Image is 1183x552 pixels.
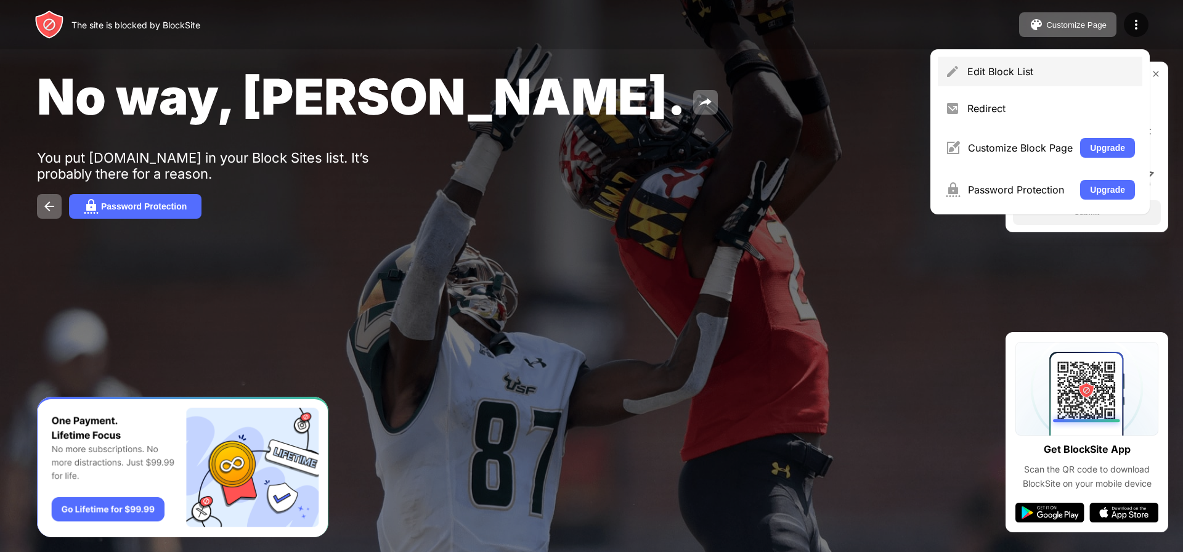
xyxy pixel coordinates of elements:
img: pallet.svg [1029,17,1044,32]
div: You put [DOMAIN_NAME] in your Block Sites list. It’s probably there for a reason. [37,150,418,182]
img: menu-pencil.svg [945,64,960,79]
img: app-store.svg [1089,503,1158,522]
button: Password Protection [69,194,201,219]
img: header-logo.svg [35,10,64,39]
img: share.svg [698,95,713,110]
div: Customize Page [1046,20,1107,30]
div: Redirect [967,102,1135,115]
div: Customize Block Page [968,142,1073,154]
span: No way, [PERSON_NAME]. [37,67,686,126]
img: back.svg [42,199,57,214]
img: menu-password.svg [945,182,961,197]
img: menu-customize.svg [945,140,961,155]
img: qrcode.svg [1015,342,1158,436]
button: Customize Page [1019,12,1116,37]
iframe: Banner [37,397,328,538]
div: Password Protection [968,184,1073,196]
img: menu-icon.svg [1129,17,1144,32]
img: rate-us-close.svg [1151,69,1161,79]
button: Upgrade [1080,138,1135,158]
img: menu-redirect.svg [945,101,960,116]
div: Edit Block List [967,65,1135,78]
div: Get BlockSite App [1044,440,1131,458]
div: Password Protection [101,201,187,211]
img: password.svg [84,199,99,214]
div: The site is blocked by BlockSite [71,20,200,30]
button: Upgrade [1080,180,1135,200]
div: Scan the QR code to download BlockSite on your mobile device [1015,463,1158,490]
img: google-play.svg [1015,503,1084,522]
